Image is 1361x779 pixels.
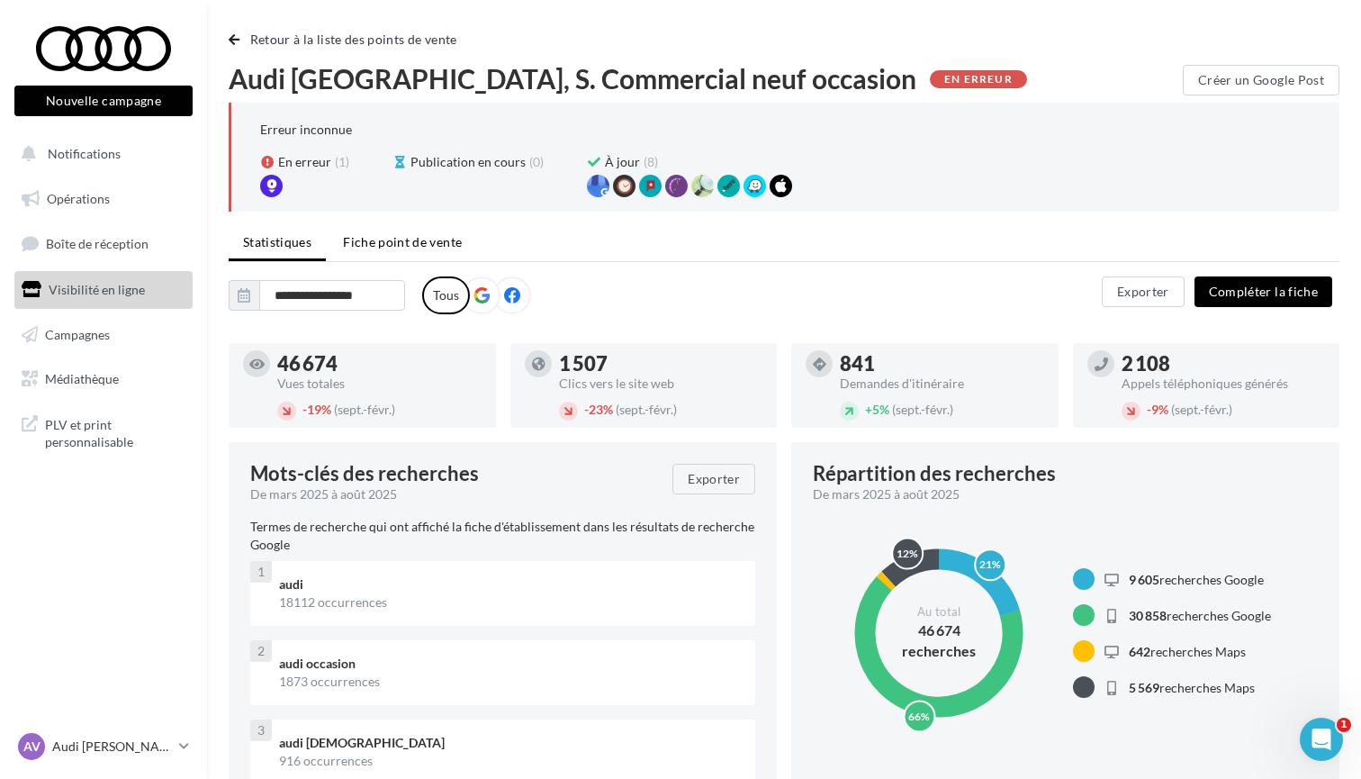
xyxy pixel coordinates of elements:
span: À jour [605,153,640,171]
span: Audi [GEOGRAPHIC_DATA], S. Commercial neuf occasion [229,65,916,92]
span: Boîte de réception [46,236,149,251]
span: Médiathèque [45,371,119,386]
div: 2 [250,640,272,662]
div: 841 [840,354,1044,374]
span: (1) [335,153,349,171]
span: recherches Maps [1129,680,1255,695]
span: recherches Maps [1129,644,1246,659]
span: 1 [1337,718,1351,732]
span: Retour à la liste des points de vente [250,32,457,47]
span: Publication en cours [410,153,526,171]
span: recherches Google [1129,608,1271,623]
div: 46 674 [277,354,482,374]
span: Fiche point de vente [343,234,462,249]
span: (sept.-févr.) [1171,402,1232,417]
button: Créer un Google Post [1183,65,1339,95]
span: 9% [1147,402,1168,417]
div: 18112 occurrences [279,593,741,611]
div: audi [DEMOGRAPHIC_DATA] [279,734,741,752]
div: De mars 2025 à août 2025 [250,485,658,503]
span: (8) [644,153,658,171]
div: 3 [250,720,272,741]
div: 2 108 [1122,354,1326,374]
div: Demandes d'itinéraire [840,377,1044,390]
span: Mots-clés des recherches [250,464,479,484]
span: (sept.-févr.) [334,402,395,417]
div: Vues totales [277,377,482,390]
button: Exporter [672,464,755,494]
span: (0) [529,153,544,171]
span: + [865,402,872,417]
span: Campagnes [45,326,110,341]
div: 1 507 [559,354,763,374]
div: 1 [250,561,272,583]
a: Boîte de réception [11,224,196,263]
label: Tous [422,276,470,314]
button: Notifications [11,135,189,173]
span: 30 858 [1129,608,1167,623]
div: Clics vers le site web [559,377,763,390]
span: recherches Google [1129,572,1264,587]
span: AV [23,738,41,756]
p: Audi [PERSON_NAME] [52,738,172,756]
a: PLV et print personnalisable [11,405,196,458]
span: (sept.-févr.) [616,402,677,417]
a: Médiathèque [11,360,196,398]
span: Opérations [47,191,110,206]
div: De mars 2025 à août 2025 [813,485,1303,503]
span: 23% [584,402,613,417]
a: Opérations [11,180,196,218]
p: Erreur inconnue [260,122,352,137]
button: Nouvelle campagne [14,86,193,116]
span: Notifications [48,146,121,161]
span: (sept.-févr.) [892,402,953,417]
span: - [302,402,307,417]
span: PLV et print personnalisable [45,412,185,451]
button: Retour à la liste des points de vente [229,29,464,50]
span: 5 569 [1129,680,1159,695]
span: Visibilité en ligne [49,282,145,297]
iframe: Intercom live chat [1300,718,1343,761]
a: Visibilité en ligne [11,271,196,309]
span: En erreur [278,153,331,171]
span: 9 605 [1129,572,1159,587]
span: 5% [865,402,889,417]
a: Campagnes [11,316,196,354]
div: En erreur [930,70,1027,88]
div: 916 occurrences [279,752,741,770]
span: - [1147,402,1151,417]
div: 1873 occurrences [279,673,741,691]
a: AV Audi [PERSON_NAME] [14,729,193,764]
span: 19% [302,402,331,417]
span: - [584,402,589,417]
div: Répartition des recherches [813,464,1056,484]
div: audi occasion [279,655,741,673]
div: Appels téléphoniques générés [1122,377,1326,390]
button: Compléter la fiche [1194,276,1332,307]
p: Termes de recherche qui ont affiché la fiche d'établissement dans les résultats de recherche Google [250,518,755,554]
span: 642 [1129,644,1150,659]
button: Exporter [1102,276,1185,307]
div: audi [279,575,741,593]
a: Compléter la fiche [1187,283,1339,298]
